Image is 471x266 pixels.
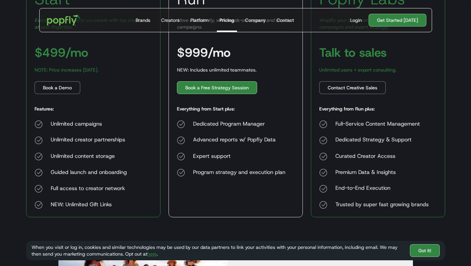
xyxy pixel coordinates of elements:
div: Unlimited creator partnerships [51,136,127,144]
a: Pricing [217,8,237,32]
div: Dedicated Strategy & Support [335,136,429,144]
div: NEW: Includes unlimited teammates. [177,66,256,73]
div: Creators [161,17,180,24]
h3: $999/mo [177,46,231,58]
div: Login [350,17,362,24]
div: Full access to creator network [51,185,127,193]
a: Get Started [DATE] [369,14,426,27]
div: Trusted by super fast growing brands [335,201,429,209]
h5: Everything from Run plus: [319,105,375,112]
div: End-to-End Execution [335,185,429,193]
div: Guided launch and onboarding [51,169,127,177]
div: Premium Data & Insights [335,169,429,177]
div: Dedicated Program Manager [193,120,285,128]
a: Login [347,17,365,24]
div: Book a Demo [43,84,72,91]
a: Book a Free Strategy Session [177,81,257,94]
a: Creators [158,8,182,32]
div: Unlimited users + expert consulting. [319,66,396,73]
a: Contact Creative Sales [319,81,386,94]
a: Got It! [410,244,440,257]
div: Unlimited campaigns [51,120,127,128]
div: NEW: Unlimited Gift Links [51,201,127,209]
div: Contact [277,17,294,24]
div: Unlimited content storage [51,152,127,161]
h5: Everything from Start plus: [177,105,235,112]
a: Platform [188,8,211,32]
div: Contact Creative Sales [328,84,377,91]
a: Contact [274,8,297,32]
div: When you visit or log in, cookies and similar technologies may be used by our data partners to li... [32,244,405,257]
h3: $499/mo [35,46,88,58]
div: Advanced reports w/ Popfly Data [193,136,285,144]
a: Brands [133,8,153,32]
div: Curated Creator Access [335,152,429,161]
h5: Features: [35,105,54,112]
div: Platform [190,17,209,24]
a: here [147,251,157,257]
div: Company [245,17,266,24]
div: Brands [136,17,150,24]
div: Expert support [193,152,285,161]
div: NOTE: Price increases [DATE]. [35,66,98,73]
a: Company [242,8,269,32]
div: Full-Service Content Management [335,120,429,128]
div: Book a Free Strategy Session [185,84,249,91]
a: Book a Demo [35,81,80,94]
a: home [42,10,86,30]
div: Pricing [220,17,234,24]
div: Program strategy and execution plan [193,169,285,177]
h3: Talk to sales [319,46,387,58]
